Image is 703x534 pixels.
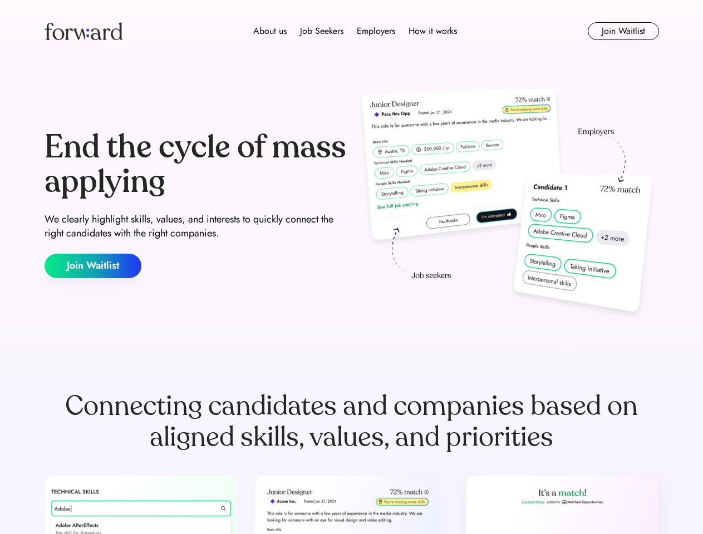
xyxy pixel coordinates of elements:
div: About us [253,24,287,38]
button: Join Waitlist [45,254,141,278]
button: Join Waitlist [588,22,659,40]
img: hero-image.png [356,85,659,324]
div: Connecting candidates and companies based on aligned skills, values, and priorities [45,390,659,453]
img: Forward logo [45,22,122,40]
div: We clearly highlight skills, values, and interests to quickly connect the right candidates with t... [45,212,347,240]
div: How it works [409,24,457,38]
div: Job Seekers [300,24,343,38]
div: Employers [357,24,395,38]
div: End the cycle of mass applying [45,130,347,199]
